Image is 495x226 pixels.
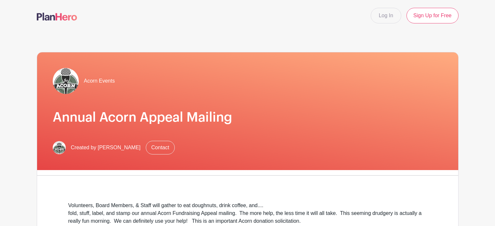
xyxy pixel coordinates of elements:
[68,202,427,225] div: Volunteers, Board Members, & Staff will gather to eat doughnuts, drink coffee, and.... fold, stuf...
[71,144,141,152] span: Created by [PERSON_NAME]
[84,77,115,85] span: Acorn Events
[146,141,175,154] a: Contact
[371,8,401,23] a: Log In
[37,13,77,20] img: logo-507f7623f17ff9eddc593b1ce0a138ce2505c220e1c5a4e2b4648c50719b7d32.svg
[53,68,79,94] img: Acorn%20Logo%20SMALL.jpg
[53,110,443,125] h1: Annual Acorn Appeal Mailing
[406,8,458,23] a: Sign Up for Free
[53,141,66,154] img: Acorn%20Logo%20SMALL.jpg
